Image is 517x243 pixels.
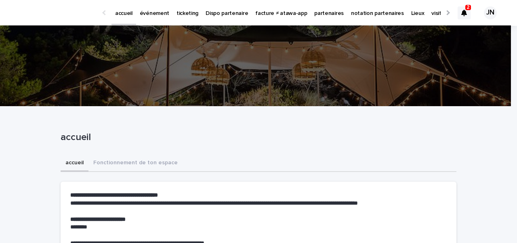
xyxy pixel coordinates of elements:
[458,6,471,19] div: 2
[16,5,95,21] img: Ls34BcGeRexTGTNfXpUC
[484,6,497,19] div: JN
[61,132,453,143] p: accueil
[467,4,470,10] p: 2
[88,155,183,172] button: Fonctionnement de ton espace
[61,155,88,172] button: accueil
